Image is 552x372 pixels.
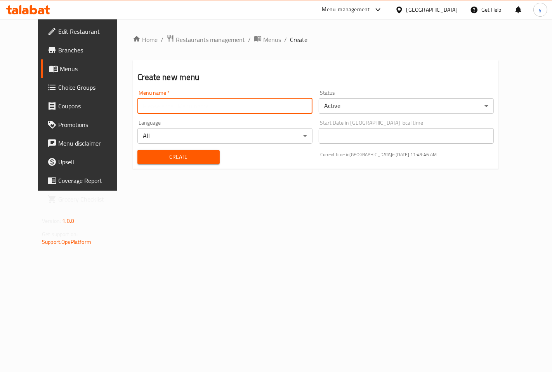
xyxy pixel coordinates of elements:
[406,5,458,14] div: [GEOGRAPHIC_DATA]
[58,176,124,185] span: Coverage Report
[137,150,219,164] button: Create
[137,128,312,144] div: All
[284,35,287,44] li: /
[41,78,130,97] a: Choice Groups
[176,35,245,44] span: Restaurants management
[254,35,281,45] a: Menus
[290,35,307,44] span: Create
[41,41,130,59] a: Branches
[320,151,494,158] p: Current time in [GEOGRAPHIC_DATA] is [DATE] 11:49:46 AM
[41,97,130,115] a: Coupons
[58,157,124,167] span: Upsell
[167,35,245,45] a: Restaurants management
[62,216,74,226] span: 1.0.0
[58,27,124,36] span: Edit Restaurant
[42,229,78,239] span: Get support on:
[58,120,124,129] span: Promotions
[248,35,251,44] li: /
[133,35,498,45] nav: breadcrumb
[41,153,130,171] a: Upsell
[42,237,91,247] a: Support.OpsPlatform
[263,35,281,44] span: Menus
[539,5,542,14] span: y
[41,190,130,209] a: Grocery Checklist
[58,83,124,92] span: Choice Groups
[144,152,213,162] span: Create
[41,22,130,41] a: Edit Restaurant
[137,98,312,114] input: Please enter Menu name
[41,59,130,78] a: Menus
[58,101,124,111] span: Coupons
[41,171,130,190] a: Coverage Report
[58,139,124,148] span: Menu disclaimer
[60,64,124,73] span: Menus
[41,134,130,153] a: Menu disclaimer
[319,98,494,114] div: Active
[133,35,158,44] a: Home
[58,45,124,55] span: Branches
[42,216,61,226] span: Version:
[137,71,494,83] h2: Create new menu
[41,115,130,134] a: Promotions
[161,35,163,44] li: /
[322,5,370,14] div: Menu-management
[58,195,124,204] span: Grocery Checklist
